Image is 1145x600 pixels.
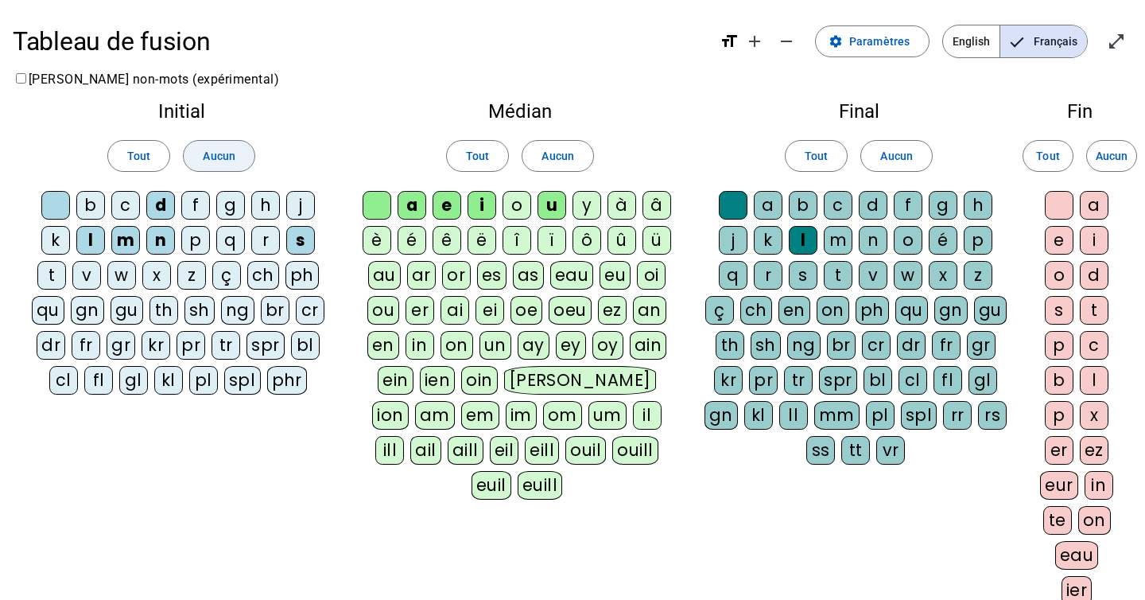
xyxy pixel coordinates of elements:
[777,32,796,51] mat-icon: remove
[503,226,531,255] div: î
[37,261,66,290] div: t
[1100,25,1132,57] button: Entrer en plein écran
[367,296,399,325] div: ou
[1080,261,1108,290] div: d
[588,401,627,430] div: um
[862,331,891,360] div: cr
[375,436,404,465] div: ill
[1080,226,1108,255] div: i
[1023,140,1073,172] button: Tout
[448,436,483,465] div: aill
[446,140,509,172] button: Tout
[538,191,566,220] div: u
[815,25,930,57] button: Paramètres
[805,146,828,166] span: Tout
[398,191,426,220] div: a
[142,261,171,290] div: x
[518,471,562,500] div: euill
[13,72,279,87] label: [PERSON_NAME] non-mots (expérimental)
[363,102,677,121] h2: Médian
[477,261,507,290] div: es
[406,296,434,325] div: er
[1045,226,1073,255] div: e
[1107,32,1126,51] mat-icon: open_in_full
[107,331,135,360] div: gr
[964,226,992,255] div: p
[895,296,928,325] div: qu
[503,191,531,220] div: o
[789,191,817,220] div: b
[203,146,235,166] span: Aucun
[415,401,455,430] div: am
[433,226,461,255] div: ê
[468,191,496,220] div: i
[1080,191,1108,220] div: a
[827,331,856,360] div: br
[37,331,65,360] div: dr
[968,366,997,395] div: gl
[967,331,996,360] div: gr
[410,436,441,465] div: ail
[466,146,489,166] span: Tout
[894,191,922,220] div: f
[184,296,215,325] div: sh
[111,296,143,325] div: gu
[212,261,241,290] div: ç
[543,401,582,430] div: om
[368,261,401,290] div: au
[107,140,170,172] button: Tout
[901,401,937,430] div: spl
[841,436,870,465] div: tt
[468,226,496,255] div: ë
[964,261,992,290] div: z
[76,226,105,255] div: l
[472,471,511,500] div: euil
[704,401,738,430] div: gn
[859,226,887,255] div: n
[824,191,852,220] div: c
[719,226,747,255] div: j
[285,261,319,290] div: ph
[378,366,413,395] div: ein
[943,25,999,57] span: English
[32,296,64,325] div: qu
[367,331,399,360] div: en
[607,226,636,255] div: û
[267,366,308,395] div: phr
[719,261,747,290] div: q
[510,296,542,325] div: oe
[142,331,170,360] div: kr
[525,436,559,465] div: eill
[107,261,136,290] div: w
[372,401,409,430] div: ion
[978,401,1007,430] div: rs
[784,366,813,395] div: tr
[876,436,905,465] div: vr
[363,226,391,255] div: è
[789,226,817,255] div: l
[111,191,140,220] div: c
[1080,331,1108,360] div: c
[785,140,848,172] button: Tout
[749,366,778,395] div: pr
[13,16,707,67] h1: Tableau de fusion
[824,261,852,290] div: t
[739,25,770,57] button: Augmenter la taille de la police
[216,191,245,220] div: g
[929,191,957,220] div: g
[549,296,592,325] div: oeu
[789,261,817,290] div: s
[880,146,912,166] span: Aucun
[859,261,887,290] div: v
[16,73,26,84] input: [PERSON_NAME] non-mots (expérimental)
[251,191,280,220] div: h
[1045,436,1073,465] div: er
[111,226,140,255] div: m
[1000,25,1087,57] span: Français
[598,296,627,325] div: ez
[461,401,499,430] div: em
[25,102,337,121] h2: Initial
[1045,366,1073,395] div: b
[261,296,289,325] div: br
[964,191,992,220] div: h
